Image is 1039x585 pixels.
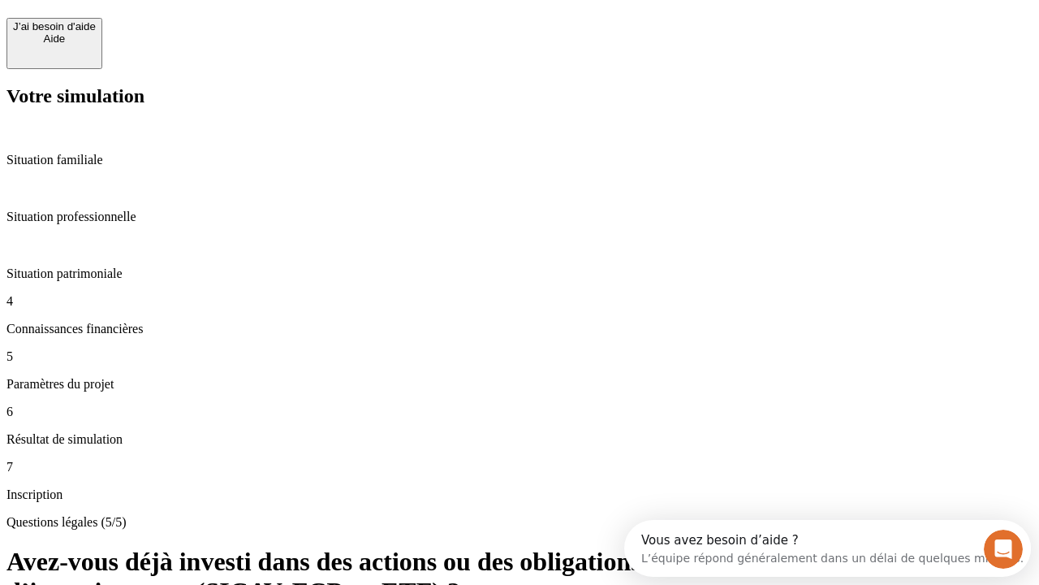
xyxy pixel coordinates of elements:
[624,520,1031,577] iframe: Intercom live chat discovery launcher
[6,6,447,51] div: Ouvrir le Messenger Intercom
[6,487,1033,502] p: Inscription
[13,20,96,32] div: J’ai besoin d'aide
[6,377,1033,392] p: Paramètres du projet
[984,530,1023,569] iframe: Intercom live chat
[6,18,102,69] button: J’ai besoin d'aideAide
[6,85,1033,107] h2: Votre simulation
[17,27,399,44] div: L’équipe répond généralement dans un délai de quelques minutes.
[6,266,1033,281] p: Situation patrimoniale
[6,515,1033,530] p: Questions légales (5/5)
[13,32,96,45] div: Aide
[6,405,1033,419] p: 6
[17,14,399,27] div: Vous avez besoin d’aide ?
[6,349,1033,364] p: 5
[6,210,1033,224] p: Situation professionnelle
[6,432,1033,447] p: Résultat de simulation
[6,294,1033,309] p: 4
[6,460,1033,474] p: 7
[6,322,1033,336] p: Connaissances financières
[6,153,1033,167] p: Situation familiale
